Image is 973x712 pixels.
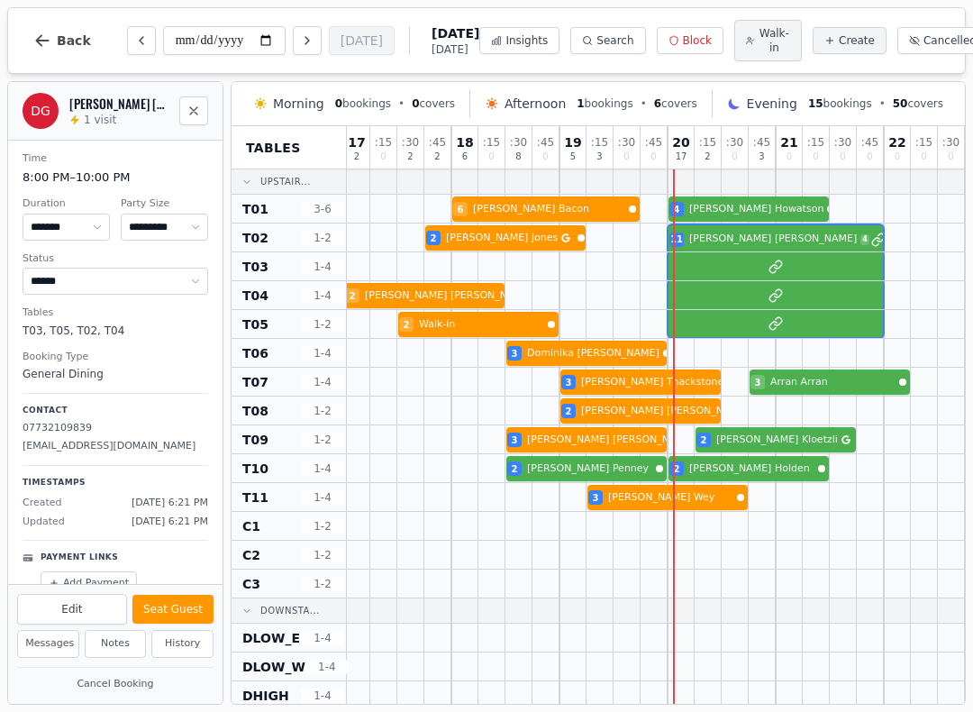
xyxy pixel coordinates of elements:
span: • [398,96,405,111]
span: : 15 [915,137,932,148]
span: 1 - 4 [301,461,344,476]
span: C1 [242,517,260,535]
button: Previous day [127,26,156,55]
span: Arran Arran [770,375,896,390]
span: [PERSON_NAME] Bacon [473,202,625,217]
span: T10 [242,460,268,478]
button: History [151,630,214,658]
button: Walk-in [734,20,802,61]
span: • [879,96,886,111]
span: bookings [577,96,632,111]
span: 1 - 2 [301,404,344,418]
span: [PERSON_NAME] [PERSON_NAME] [689,232,857,247]
span: : 15 [807,137,824,148]
button: [DATE] [329,26,395,55]
span: Back [57,34,91,47]
dt: Party Size [121,196,208,212]
span: covers [893,96,943,111]
span: 18 [456,136,473,149]
button: Cancel Booking [17,673,214,696]
span: : 45 [753,137,770,148]
span: Evening [747,95,797,113]
dt: Status [23,251,208,267]
span: 3 [512,347,518,361]
span: 15 [808,97,823,110]
span: 1 - 2 [301,519,344,534]
span: 0 [895,152,900,161]
dd: 8:00 PM – 10:00 PM [23,169,208,187]
span: 3 - 6 [301,202,344,216]
span: T08 [242,402,268,420]
span: [DATE] 6:21 PM [132,496,208,511]
div: DG [23,93,59,129]
span: 2 [674,462,680,476]
span: DLOW_W [242,658,305,676]
span: 2 [354,152,359,161]
span: 17 [676,152,687,161]
span: 1 - 4 [305,660,349,674]
span: 2 [705,152,710,161]
span: 6 [654,97,661,110]
span: T06 [242,344,268,362]
dd: T03, T05, T02, T04 [23,323,208,339]
span: C2 [242,546,260,564]
span: 0 [650,152,656,161]
button: Search [570,27,645,54]
button: Create [813,27,887,54]
span: : 15 [483,137,500,148]
p: Payment Links [41,552,118,564]
span: 17 [348,136,365,149]
span: [PERSON_NAME] Penney [527,461,652,477]
span: 1 - 2 [301,433,344,447]
span: Upstair... [260,175,311,188]
button: Next day [293,26,322,55]
span: : 45 [861,137,878,148]
span: Block [683,33,712,48]
span: 0 [787,152,792,161]
span: [PERSON_NAME] [PERSON_NAME] [365,288,532,304]
span: T02 [242,229,268,247]
span: 4 [860,234,869,245]
span: : 15 [375,137,392,148]
span: 1 - 4 [301,490,344,505]
span: 2 [404,318,410,332]
span: 2 [701,434,707,447]
span: [PERSON_NAME] Howatson [689,202,823,217]
span: T11 [242,488,268,507]
dt: Tables [23,306,208,321]
span: : 30 [834,137,851,148]
span: Walk-in [419,317,544,333]
span: Dominika [PERSON_NAME] [527,346,659,361]
span: T01 [242,200,268,218]
button: Notes [85,630,147,658]
span: Walk-in [759,26,790,55]
span: 1 - 2 [301,577,344,591]
h2: [PERSON_NAME] [PERSON_NAME] [69,95,168,113]
span: 3 [593,491,599,505]
span: bookings [808,96,872,111]
span: 3 [596,152,602,161]
span: T07 [242,373,268,391]
span: covers [412,96,455,111]
span: 0 [542,152,548,161]
span: Tables [246,139,301,157]
p: [EMAIL_ADDRESS][DOMAIN_NAME] [23,439,208,454]
button: Messages [17,630,79,658]
span: Downsta... [260,604,320,617]
span: [PERSON_NAME] [PERSON_NAME] [581,404,749,419]
span: : 45 [537,137,554,148]
p: 07732109839 [23,421,208,436]
button: Add Payment [41,571,137,596]
span: : 30 [510,137,527,148]
span: Created [23,496,62,511]
span: : 30 [618,137,635,148]
span: 1 - 2 [301,231,344,245]
button: Back [19,19,105,62]
span: 50 [893,97,908,110]
span: 5 [570,152,576,161]
span: covers [654,96,697,111]
span: C3 [242,575,260,593]
span: [DATE] [432,42,479,57]
span: 1 - 4 [301,260,344,274]
span: 1 - 4 [301,346,344,361]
